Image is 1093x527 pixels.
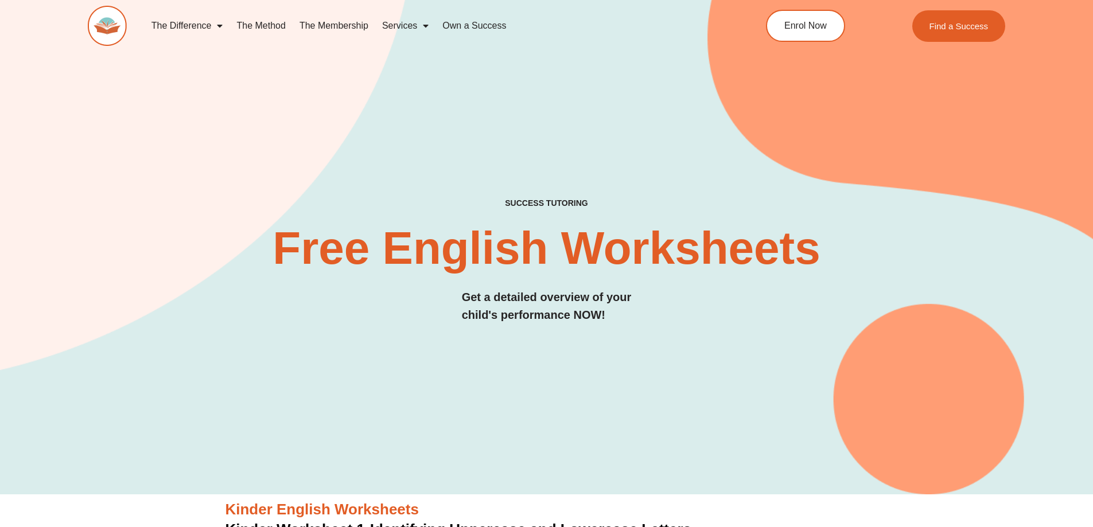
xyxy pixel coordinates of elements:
h3: Get a detailed overview of your child's performance NOW! [462,288,632,324]
h2: Free English Worksheets​ [244,225,850,271]
a: The Method [230,13,292,39]
h3: Kinder English Worksheets [225,500,868,520]
a: Services [375,13,435,39]
span: Enrol Now [784,21,827,30]
span: Find a Success [929,22,989,30]
a: Enrol Now [766,10,845,42]
nav: Menu [145,13,714,39]
h4: SUCCESS TUTORING​ [411,198,683,208]
a: Own a Success [435,13,513,39]
a: The Membership [293,13,375,39]
a: The Difference [145,13,230,39]
a: Find a Success [912,10,1006,42]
